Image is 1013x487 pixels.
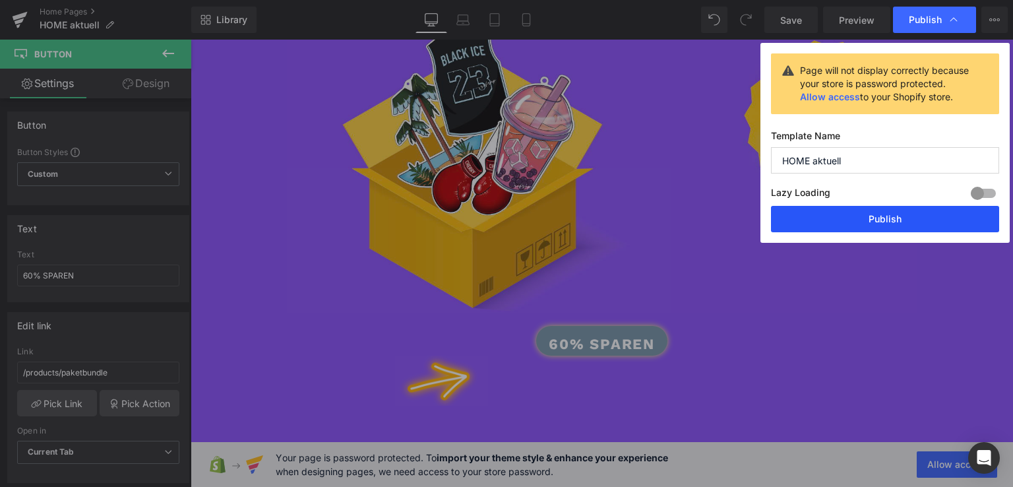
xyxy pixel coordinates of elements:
div: Open Intercom Messenger [968,442,1000,474]
span: 60% SPAREN [358,294,464,315]
div: Page will not display correctly because your store is password protected. to your Shopify store. [800,64,974,104]
a: Allow access [800,91,860,102]
button: Publish [771,206,999,232]
span: Publish [909,14,942,26]
label: Lazy Loading [771,184,830,206]
label: Template Name [771,130,999,147]
a: 60% SPAREN [346,286,477,316]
